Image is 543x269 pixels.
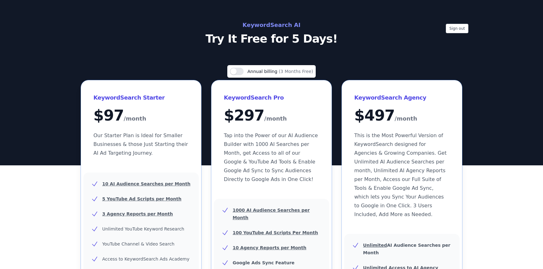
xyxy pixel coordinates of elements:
[102,226,184,231] span: Unlimited YouTube Keyword Research
[363,243,387,248] u: Unlimited
[224,93,319,103] h3: KeywordSearch Pro
[247,69,279,74] span: Annual billing
[102,256,189,261] span: Access to KeywordSearch Ads Academy
[102,241,174,246] span: YouTube Channel & Video Search
[224,132,318,182] span: Tap into the Power of our AI Audience Builder with 1000 AI Searches per Month, get Access to all ...
[264,114,287,124] span: /month
[354,108,450,124] div: $ 497
[233,230,318,235] u: 100 YouTube Ad Scripts Per Month
[363,243,451,255] b: AI Audience Searches per Month
[124,114,146,124] span: /month
[224,108,319,124] div: $ 297
[354,132,446,217] span: This is the Most Powerful Version of KeywordSearch designed for Agencies & Growing Companies. Get...
[93,93,189,103] h3: KeywordSearch Starter
[233,245,306,250] u: 10 Agency Reports per Month
[131,33,412,45] p: Try It Free for 5 Days!
[93,108,189,124] div: $ 97
[102,181,190,186] u: 10 AI Audience Searches per Month
[233,260,294,265] b: Google Ads Sync Feature
[233,208,310,220] u: 1000 AI Audience Searches per Month
[395,114,417,124] span: /month
[354,93,450,103] h3: KeywordSearch Agency
[102,211,173,216] u: 3 Agency Reports per Month
[102,196,182,201] u: 5 YouTube Ad Scripts per Month
[131,20,412,30] h2: KeywordSearch AI
[446,24,468,33] button: Sign out
[279,69,313,74] span: (3 Months Free)
[93,132,188,156] span: Our Starter Plan is Ideal for Smaller Businesses & those Just Starting their AI Ad Targeting Jour...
